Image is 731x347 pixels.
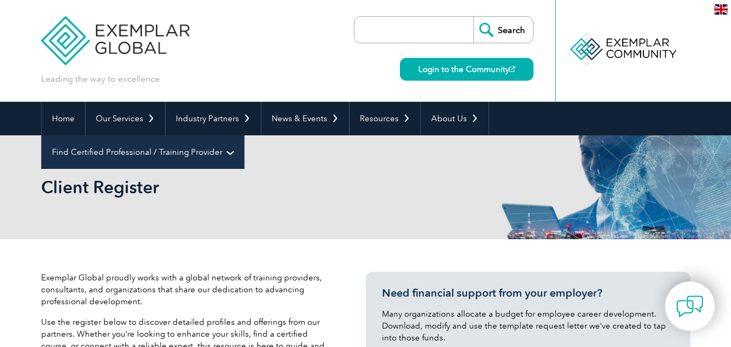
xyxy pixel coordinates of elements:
img: contact-chat.png [676,293,703,320]
a: Find Certified Professional / Training Provider [42,135,244,169]
a: Resources [350,102,420,135]
h3: Need financial support from your employer? [382,286,674,300]
p: Exemplar Global proudly works with a global network of training providers, consultants, and organ... [41,272,333,307]
a: Our Services [85,102,165,135]
p: Many organizations allocate a budget for employee career development. Download, modify and use th... [382,308,674,344]
a: About Us [421,102,489,135]
a: News & Events [261,102,349,135]
p: Leading the way to excellence [41,73,160,85]
a: Home [42,102,85,135]
a: Industry Partners [166,102,261,135]
input: Search [473,17,533,43]
img: en [714,4,728,15]
h2: Client Register [41,179,496,196]
a: Login to the Community [400,58,534,81]
img: open_square.png [509,66,515,72]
